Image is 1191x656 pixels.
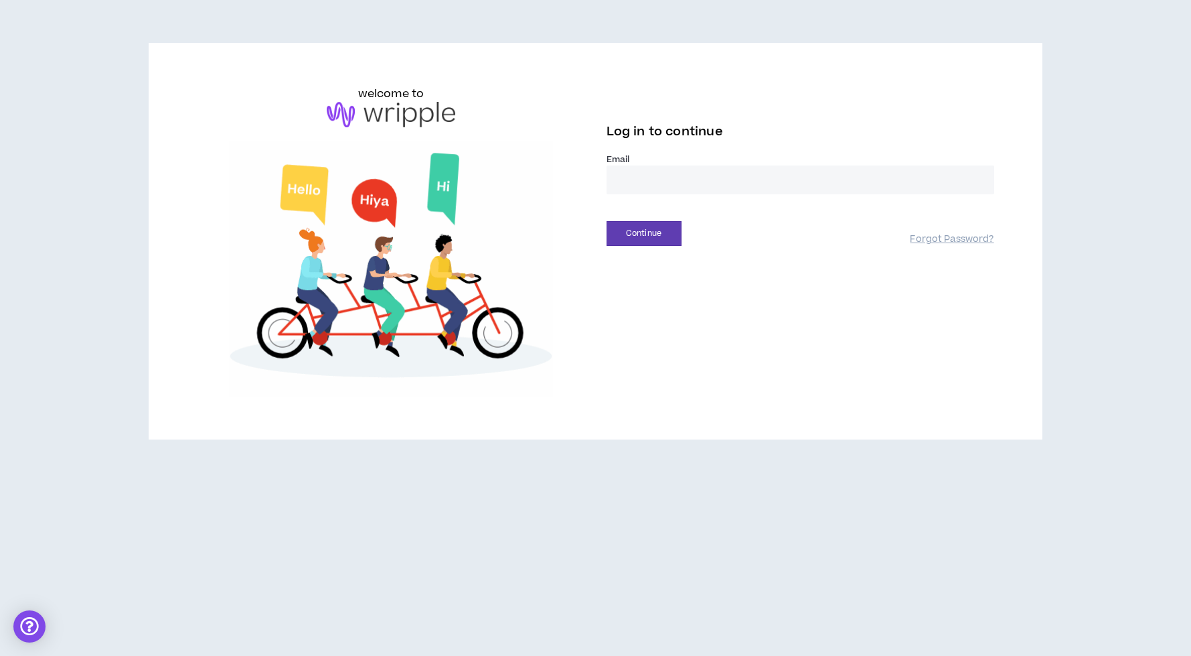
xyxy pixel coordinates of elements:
[197,141,584,397] img: Welcome to Wripple
[327,102,455,127] img: logo-brand.png
[358,86,424,102] h6: welcome to
[607,153,994,166] label: Email
[910,233,994,246] a: Forgot Password?
[607,123,723,140] span: Log in to continue
[607,221,682,246] button: Continue
[13,610,46,643] div: Open Intercom Messenger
